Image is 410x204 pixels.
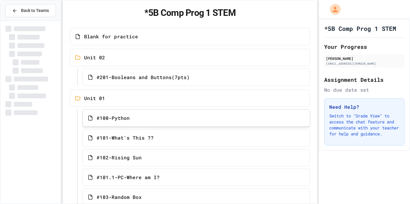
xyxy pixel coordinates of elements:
a: Blank for practice [70,28,310,45]
a: #101.1-PC-Where am I? [83,169,310,186]
a: #102-Rising Sun [83,149,310,166]
div: My Account [324,2,342,16]
span: Blank for practice [84,33,138,40]
span: #101-What's This ?? [97,134,154,141]
span: #101.1-PC-Where am I? [97,174,160,181]
a: #100-Python [83,109,310,127]
div: [EMAIL_ADDRESS][DOMAIN_NAME] [326,61,403,66]
span: #103-Random Box [97,194,142,201]
span: #100-Python [97,114,130,122]
button: Back to Teams [5,4,56,17]
span: Unit 01 [84,95,105,102]
h2: Your Progress [324,43,405,51]
h2: Assignment Details [324,75,405,84]
h1: *5B Comp Prog 1 STEM [324,24,396,33]
span: #102-Rising Sun [97,154,142,161]
a: #101-What's This ?? [83,129,310,146]
h3: Need Help? [329,103,399,111]
p: Switch to "Grade View" to access the chat feature and communicate with your teacher for help and ... [329,113,399,137]
div: [PERSON_NAME] [326,56,403,61]
div: No due date set [324,86,405,93]
span: #201-Booleans and Buttons(7pts) [97,74,190,81]
a: #201-Booleans and Buttons(7pts) [83,69,310,86]
span: Back to Teams [21,7,49,14]
h1: *5B Comp Prog 1 STEM [70,7,310,18]
span: Unit 02 [84,54,105,61]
